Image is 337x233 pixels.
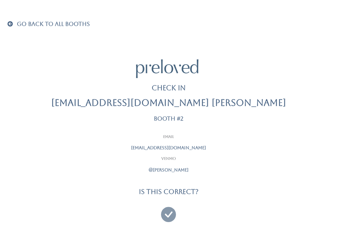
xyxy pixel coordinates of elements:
[90,156,247,162] p: Venmo
[7,21,90,27] a: Go Back To All Booths
[90,167,247,173] p: @[PERSON_NAME]
[90,145,247,151] p: [EMAIL_ADDRESS][DOMAIN_NAME]
[154,116,183,122] p: Booth #2
[17,21,90,27] span: Go Back To All Booths
[51,98,286,108] h2: [EMAIL_ADDRESS][DOMAIN_NAME] [PERSON_NAME]
[90,134,247,140] p: Email
[136,59,198,78] img: preloved logo
[139,188,198,195] h4: Is this correct?
[152,83,186,93] p: Check In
